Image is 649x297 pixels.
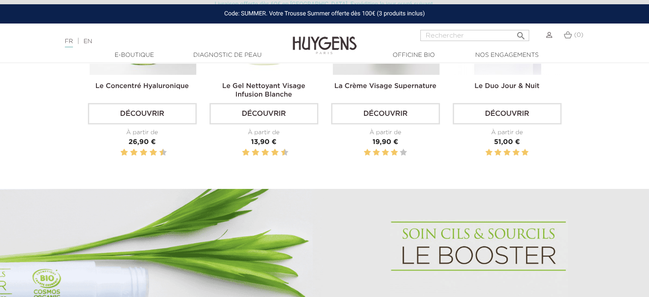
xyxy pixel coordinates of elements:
a: EN [84,38,92,44]
div: À partir de [210,128,318,137]
a: Diagnostic de peau [185,51,270,60]
label: 5 [400,147,407,158]
label: 1 [486,147,492,158]
span: 13,90 € [251,139,276,146]
label: 1 [119,147,120,158]
div: À partir de [88,128,197,137]
a: Nos engagements [464,51,550,60]
label: 3 [382,147,389,158]
label: 3 [503,147,510,158]
label: 1 [240,147,242,158]
label: 10 [161,147,165,158]
a: Découvrir [331,103,440,124]
label: 3 [128,147,130,158]
label: 2 [495,147,501,158]
i:  [515,28,526,38]
span: (0) [574,32,583,38]
label: 1 [364,147,371,158]
a: FR [65,38,73,47]
label: 9 [279,147,281,158]
label: 5 [521,147,528,158]
label: 5 [138,147,140,158]
label: 2 [244,147,248,158]
label: 10 [282,147,287,158]
a: La Crème Visage Supernature [334,83,436,90]
a: E-Boutique [92,51,177,60]
span: 51,00 € [494,139,520,146]
a: Découvrir [88,103,197,124]
label: 2 [122,147,126,158]
label: 8 [151,147,155,158]
label: 4 [132,147,136,158]
a: Découvrir [453,103,562,124]
div: | [61,36,264,47]
span: 19,90 € [373,139,398,146]
div: À partir de [331,128,440,137]
a: Officine Bio [371,51,457,60]
label: 6 [263,147,268,158]
label: 7 [270,147,271,158]
button:  [513,27,528,39]
span: 26,90 € [128,139,156,146]
label: 4 [253,147,258,158]
label: 2 [373,147,380,158]
a: Découvrir [210,103,318,124]
img: Huygens [293,23,357,56]
div: À partir de [453,128,562,137]
label: 4 [391,147,398,158]
label: 9 [158,147,159,158]
label: 8 [273,147,277,158]
a: Le Duo Jour & Nuit [474,83,539,90]
a: Le Concentré Hyaluronique [96,83,189,90]
input: Rechercher [420,30,529,41]
label: 3 [250,147,251,158]
label: 5 [260,147,261,158]
a: Le Gel Nettoyant Visage Infusion Blanche [222,83,306,98]
label: 6 [142,147,146,158]
label: 4 [512,147,519,158]
label: 7 [148,147,149,158]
